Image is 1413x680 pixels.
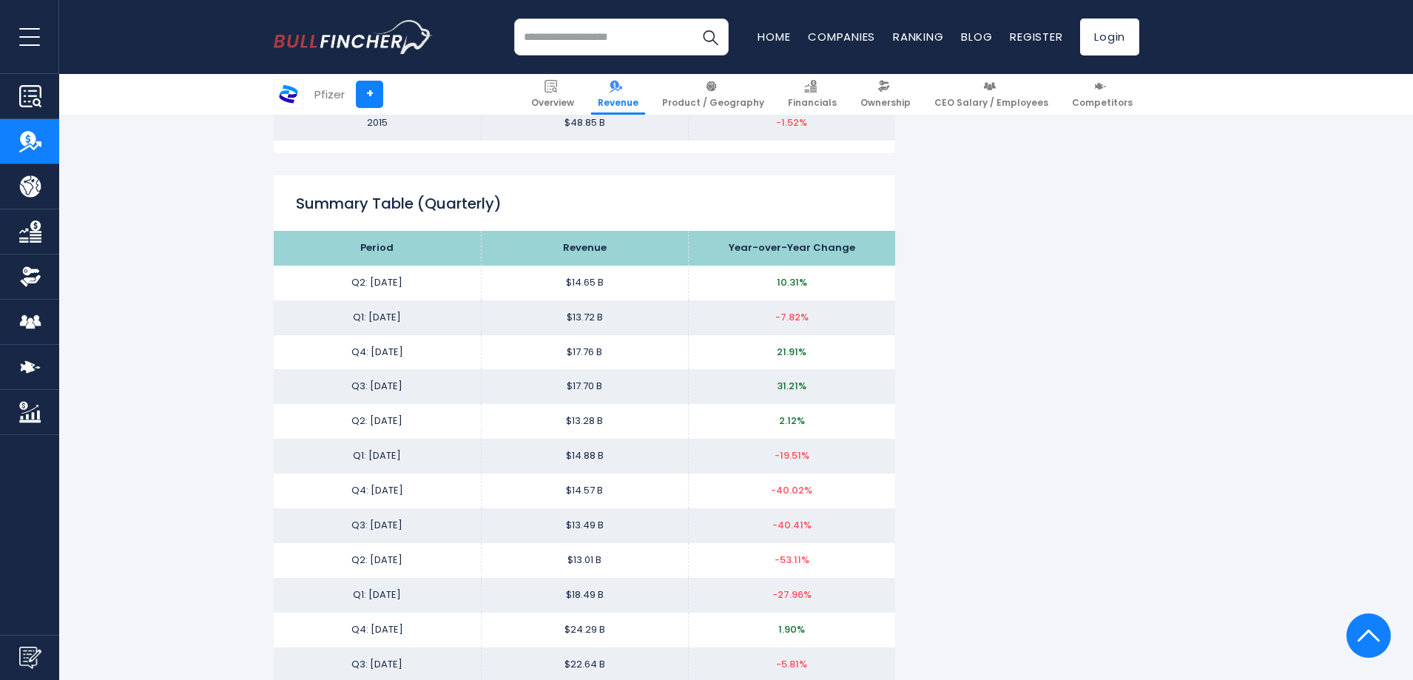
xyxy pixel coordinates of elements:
span: -5.81% [776,657,807,671]
span: 2.12% [779,414,805,428]
td: Q4: [DATE] [274,613,481,647]
span: 1.90% [778,622,805,636]
a: Go to homepage [274,20,433,54]
span: Competitors [1072,97,1133,109]
td: $14.65 B [481,266,688,300]
img: PFE logo [274,80,303,108]
td: $48.85 B [481,106,688,141]
td: $13.01 B [481,543,688,578]
th: Period [274,231,481,266]
td: Q3: [DATE] [274,369,481,404]
td: Q2: [DATE] [274,404,481,439]
th: Revenue [481,231,688,266]
a: Product / Geography [655,74,771,115]
span: -19.51% [775,448,809,462]
span: 21.91% [777,345,806,359]
div: Pfizer [314,86,345,103]
span: Ownership [860,97,911,109]
a: Blog [961,29,992,44]
td: $18.49 B [481,578,688,613]
span: 10.31% [777,275,807,289]
a: Ranking [893,29,943,44]
td: Q1: [DATE] [274,439,481,474]
span: -40.41% [772,518,812,532]
span: 31.21% [777,379,806,393]
a: Login [1080,18,1139,55]
a: Ownership [854,74,917,115]
span: -7.82% [775,310,809,324]
td: Q2: [DATE] [274,266,481,300]
span: -1.52% [776,115,807,129]
span: Financials [788,97,837,109]
td: $14.88 B [481,439,688,474]
td: Q1: [DATE] [274,300,481,335]
td: Q2: [DATE] [274,543,481,578]
a: Register [1010,29,1062,44]
a: Financials [781,74,843,115]
span: -27.96% [772,588,812,602]
td: $14.57 B [481,474,688,508]
td: Q4: [DATE] [274,335,481,370]
a: Home [758,29,790,44]
span: Product / Geography [662,97,764,109]
span: Revenue [598,97,638,109]
td: 2015 [274,106,481,141]
td: $13.72 B [481,300,688,335]
td: Q4: [DATE] [274,474,481,508]
td: $13.28 B [481,404,688,439]
td: $17.70 B [481,369,688,404]
a: CEO Salary / Employees [928,74,1055,115]
td: Q3: [DATE] [274,508,481,543]
th: Year-over-Year Change [688,231,895,266]
h2: Summary Table (Quarterly) [296,192,873,215]
span: CEO Salary / Employees [934,97,1048,109]
a: Competitors [1065,74,1139,115]
img: Ownership [19,266,41,288]
td: $17.76 B [481,335,688,370]
a: Overview [525,74,581,115]
td: Q1: [DATE] [274,578,481,613]
td: $24.29 B [481,613,688,647]
a: Companies [808,29,875,44]
img: bullfincher logo [274,20,433,54]
span: -40.02% [771,483,812,497]
button: Search [692,18,729,55]
td: $13.49 B [481,508,688,543]
span: Overview [531,97,574,109]
a: + [356,81,383,108]
a: Revenue [591,74,645,115]
span: -53.11% [775,553,809,567]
